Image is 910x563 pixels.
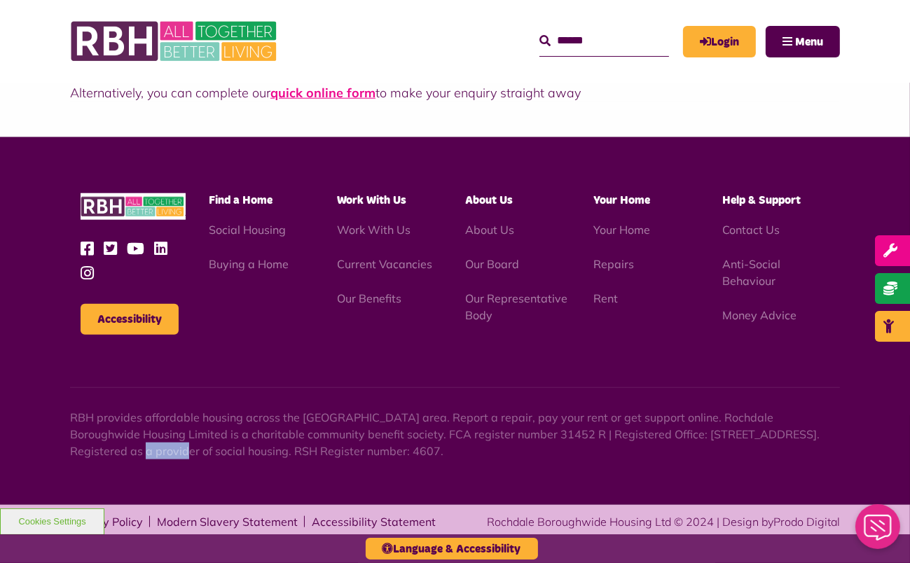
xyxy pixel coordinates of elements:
button: Language & Accessibility [366,538,538,559]
p: Alternatively, you can complete our to make your enquiry straight away [70,83,840,102]
span: Find a Home [209,195,273,206]
a: Repairs [594,257,635,271]
a: Social Housing - open in a new tab [209,223,286,237]
span: Help & Support [722,195,801,206]
a: Buying a Home [209,257,289,271]
a: Privacy Policy [70,516,143,527]
a: Our Representative Body [465,291,567,322]
input: Search [539,26,669,56]
a: Work With Us [337,223,411,237]
span: About Us [465,195,513,206]
span: Menu [795,36,823,48]
a: MyRBH [683,26,756,57]
a: Current Vacancies [337,257,432,271]
span: Work With Us [337,195,406,206]
a: Money Advice [722,308,797,322]
a: Our Benefits [337,291,401,305]
iframe: Netcall Web Assistant for live chat [847,500,910,563]
div: Rochdale Boroughwide Housing Ltd © 2024 | Design by [487,513,840,530]
span: Your Home [594,195,651,206]
a: Accessibility Statement [312,516,436,527]
img: RBH [81,193,186,221]
a: Modern Slavery Statement - open in a new tab [157,516,298,527]
a: Anti-Social Behaviour [722,257,780,288]
a: Prodo Digital - open in a new tab [773,515,840,529]
a: Our Board [465,257,519,271]
a: Contact Us [722,223,780,237]
button: Navigation [766,26,840,57]
p: RBH provides affordable housing across the [GEOGRAPHIC_DATA] area. Report a repair, pay your rent... [70,409,840,459]
button: Accessibility [81,304,179,335]
a: Rent [594,291,619,305]
img: RBH [70,14,280,69]
a: About Us [465,223,514,237]
a: quick online form [270,85,375,101]
a: Your Home [594,223,651,237]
